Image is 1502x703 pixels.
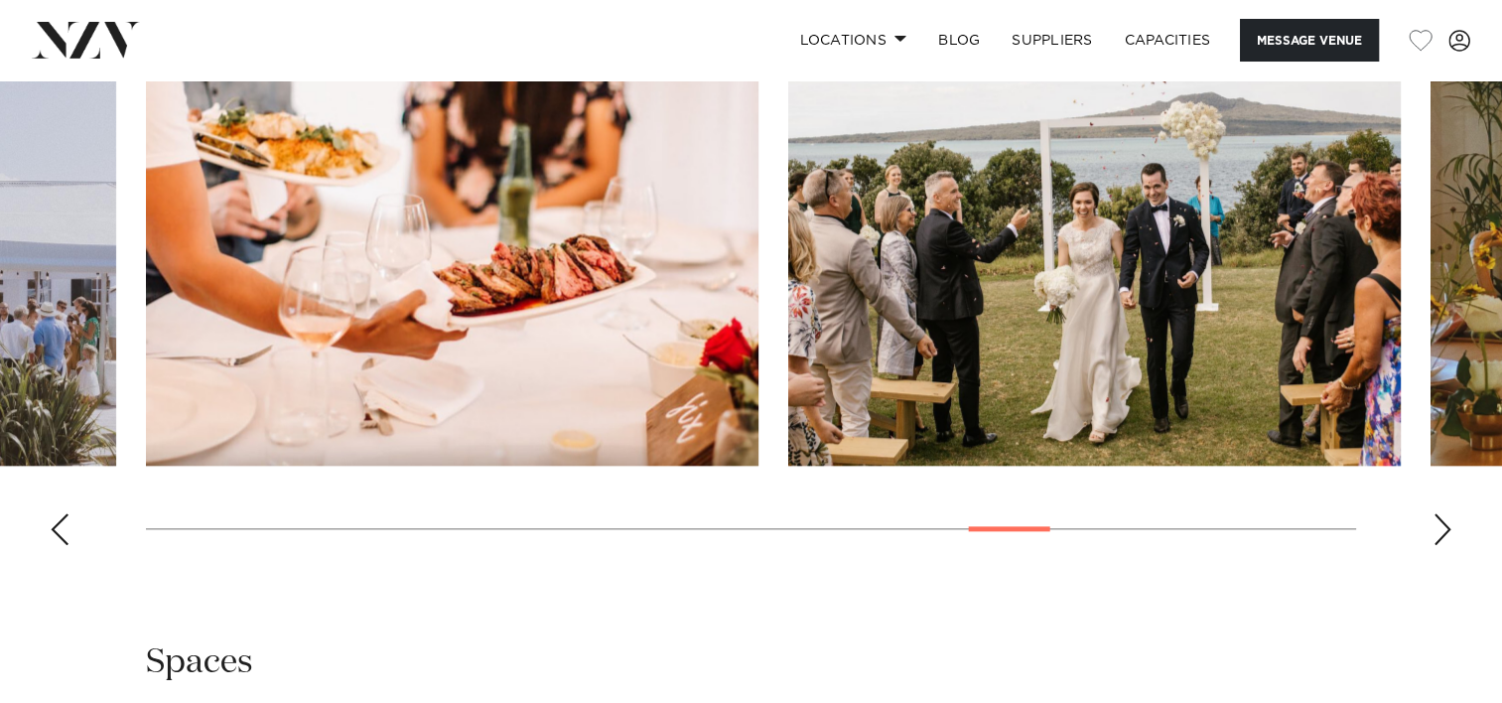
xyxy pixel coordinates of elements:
[788,16,1401,466] swiper-slide: 21 / 28
[996,19,1108,62] a: SUPPLIERS
[146,640,253,685] h2: Spaces
[783,19,922,62] a: Locations
[32,22,140,58] img: nzv-logo.png
[922,19,996,62] a: BLOG
[146,16,758,466] swiper-slide: 20 / 28
[1109,19,1227,62] a: Capacities
[1240,19,1379,62] button: Message Venue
